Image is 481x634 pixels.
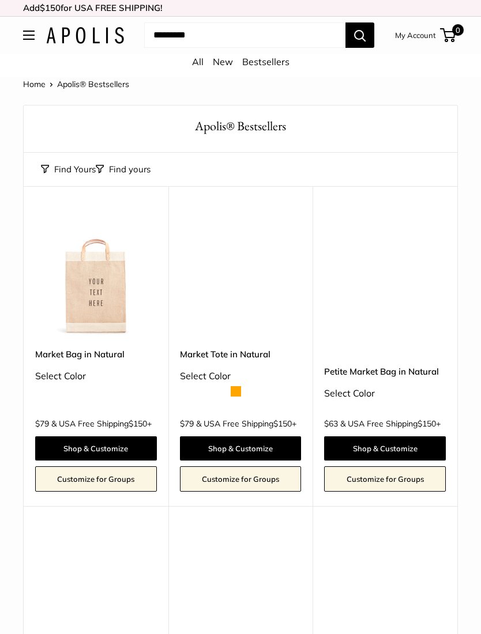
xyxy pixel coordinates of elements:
[51,420,152,428] span: & USA Free Shipping +
[96,161,151,178] button: Filter collection
[35,348,157,361] a: Market Bag in Natural
[180,466,302,492] a: Customize for Groups
[40,2,61,13] span: $150
[41,117,440,135] h1: Apolis® Bestsellers
[57,79,129,89] span: Apolis® Bestsellers
[345,22,374,48] button: Search
[324,418,338,429] span: $63
[395,28,436,42] a: My Account
[144,22,345,48] input: Search...
[441,28,456,42] a: 0
[23,79,46,89] a: Home
[324,466,446,492] a: Customize for Groups
[324,365,446,378] a: Petite Market Bag in Natural
[23,31,35,40] button: Open menu
[35,466,157,492] a: Customize for Groups
[273,418,292,429] span: $150
[324,385,446,402] div: Select Color
[452,24,464,36] span: 0
[192,56,204,67] a: All
[418,418,436,429] span: $150
[324,436,446,461] a: Shop & Customize
[35,368,157,385] div: Select Color
[35,215,157,337] img: Market Bag in Natural
[41,161,96,178] button: Find Yours
[35,215,157,337] a: Market Bag in NaturalMarket Bag in Natural
[35,436,157,461] a: Shop & Customize
[180,436,302,461] a: Shop & Customize
[180,368,302,385] div: Select Color
[23,77,129,92] nav: Breadcrumb
[213,56,233,67] a: New
[340,420,441,428] span: & USA Free Shipping +
[129,418,147,429] span: $150
[180,348,302,361] a: Market Tote in Natural
[196,420,296,428] span: & USA Free Shipping +
[324,215,446,337] a: Petite Market Bag in NaturalPetite Market Bag in Natural
[242,56,290,67] a: Bestsellers
[35,418,49,429] span: $79
[180,418,194,429] span: $79
[46,27,124,44] img: Apolis
[180,215,302,337] a: description_Make it yours with custom printed text.Market Tote in Natural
